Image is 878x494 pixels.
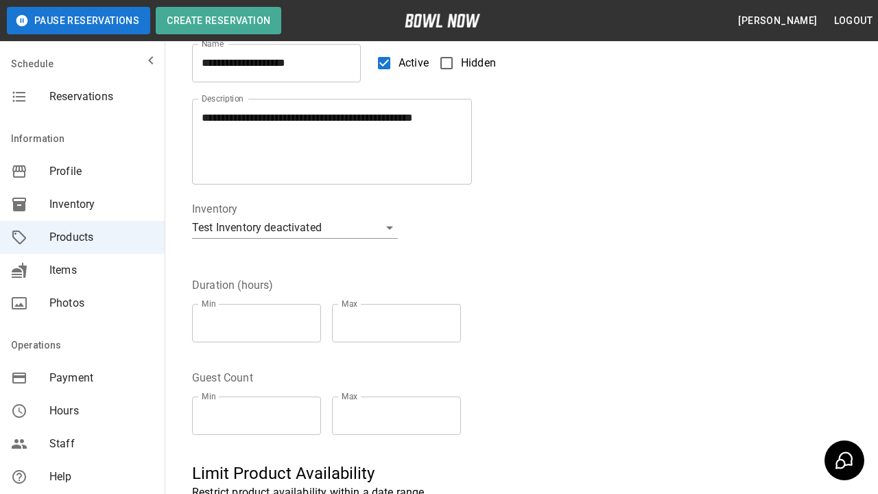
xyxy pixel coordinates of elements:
[829,8,878,34] button: Logout
[733,8,822,34] button: [PERSON_NAME]
[49,370,154,386] span: Payment
[7,7,150,34] button: Pause Reservations
[399,55,429,71] span: Active
[461,55,496,71] span: Hidden
[432,49,496,78] label: Hidden products will not be visible to customers. You can still create and use them for bookings.
[405,14,480,27] img: logo
[192,462,620,484] h5: Limit Product Availability
[192,370,253,386] legend: Guest Count
[156,7,281,34] button: Create Reservation
[49,89,154,105] span: Reservations
[49,163,154,180] span: Profile
[49,469,154,485] span: Help
[192,201,237,217] legend: Inventory
[192,277,273,293] legend: Duration (hours)
[49,196,154,213] span: Inventory
[49,436,154,452] span: Staff
[49,295,154,311] span: Photos
[49,403,154,419] span: Hours
[49,229,154,246] span: Products
[192,217,398,239] div: Test Inventory deactivated
[49,262,154,279] span: Items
